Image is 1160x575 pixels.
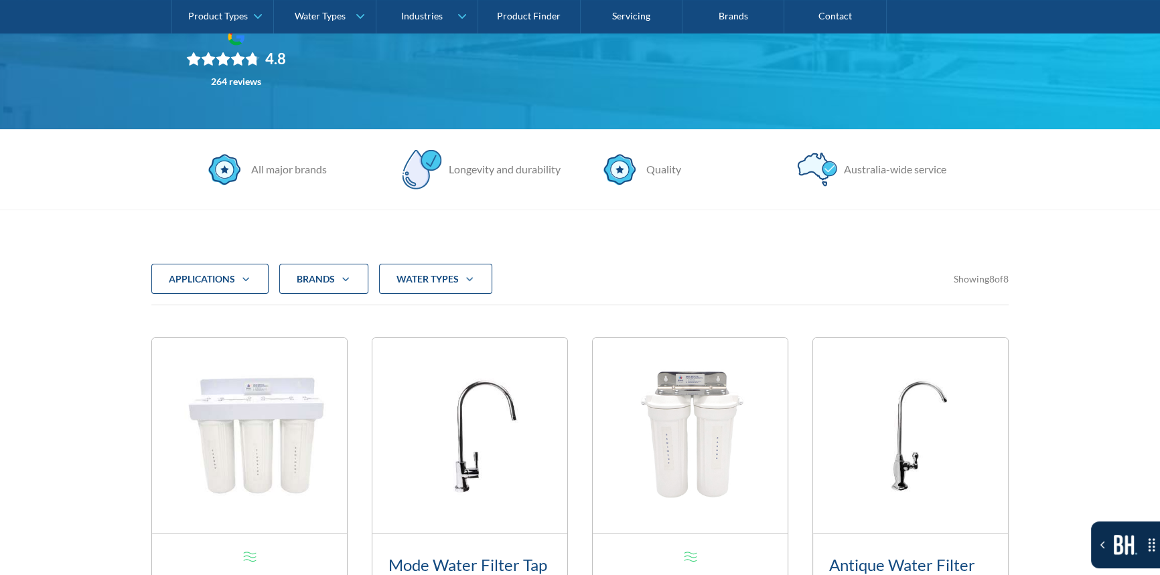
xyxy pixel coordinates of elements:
img: Mode Water Filter Tap [372,338,567,533]
img: Aquakleen Triple Fluoride And Virus Plus Filter System [152,338,347,533]
span: 8 [989,273,995,284]
div: Water Types [295,11,346,22]
div: All major brands [244,161,327,177]
form: Filter 5 [151,264,1009,295]
div: Product Types [188,11,248,22]
div: Australia-wide service [837,161,946,177]
div: Industries [401,11,443,22]
div: Quality [640,161,681,177]
div: Brands [297,272,335,286]
div: water Types [379,264,492,295]
div: 4.8 [265,50,286,68]
div: Rating: 4.8 out of 5 [186,50,286,68]
div: Longevity and durability [442,161,561,177]
span: 8 [1003,273,1009,284]
div: 264 reviews [211,76,261,87]
div: applications [151,264,269,295]
div: Brands [279,264,368,295]
img: Antique Water Filter Tap [813,338,1008,533]
strong: water Types [396,273,459,284]
div: Showing of [954,272,1009,286]
div: applications [169,272,235,286]
img: Aquakleen Twin Virus Plus Filter System [593,338,788,533]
